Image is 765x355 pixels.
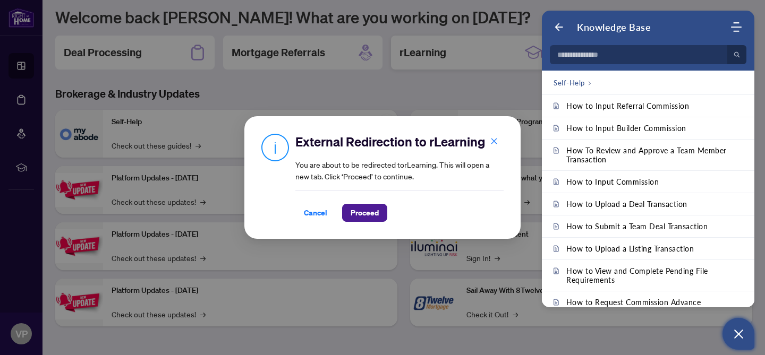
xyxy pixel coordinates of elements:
a: How To Review and Approve a Team Member Transaction [542,140,754,170]
span: How To Review and Approve a Team Member Transaction [566,146,743,164]
span: How to View and Complete Pending File Requirements [566,266,743,284]
img: Info Icon [261,133,289,161]
div: You are about to be redirected to rLearning . This will open a new tab. Click ‘Proceed’ to continue. [295,133,504,222]
a: How to Input Referral Commission [542,95,754,117]
button: Open asap [722,318,754,350]
a: How to Submit a Team Deal Transaction [542,215,754,237]
button: Proceed [342,204,387,222]
a: How to Upload a Listing Transaction [542,238,754,259]
span: How to Input Builder Commission [566,124,686,133]
span: Cancel [304,204,327,221]
span: How to Input Referral Commission [566,101,689,110]
a: How to Input Commission [542,171,754,193]
a: How to Upload a Deal Transaction [542,193,754,215]
button: Cancel [295,204,336,222]
span: Self-Help [554,77,585,88]
span: Proceed [351,204,379,221]
span: How to Input Commission [566,177,659,186]
nav: breadcrumb [554,77,592,88]
div: Modules Menu [729,22,743,32]
a: How to View and Complete Pending File Requirements [542,260,754,291]
span: How to Request Commission Advance [566,298,701,307]
span: How to Submit a Team Deal Transaction [566,222,708,231]
button: Back [554,22,564,32]
span: How to Upload a Deal Transaction [566,200,687,209]
span: How to Upload a Listing Transaction [566,244,694,253]
div: breadcrumb current pageSelf-Help [542,71,754,95]
span: close [490,137,498,145]
a: How to Input Builder Commission [542,117,754,139]
h2: External Redirection to rLearning [295,133,504,150]
a: How to Request Commission Advance [542,291,754,313]
h1: Knowledge Base [577,21,651,33]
